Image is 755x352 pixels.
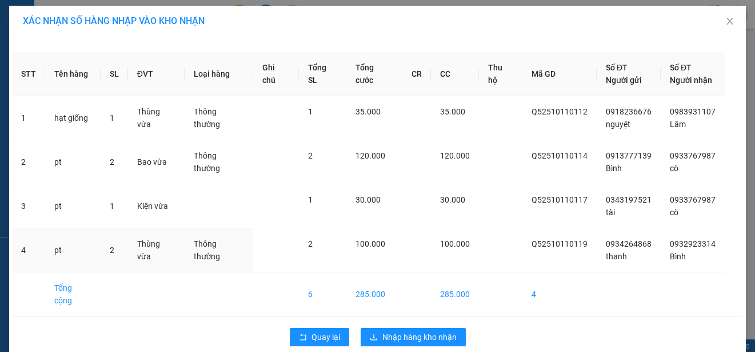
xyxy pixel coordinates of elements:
[431,52,479,96] th: CC
[89,12,170,23] p: Nhận:
[45,140,101,184] td: pt
[670,107,716,116] span: 0983931107
[128,96,185,140] td: Thùng vừa
[606,76,642,85] span: Người gửi
[606,252,627,261] span: thanh
[308,195,313,204] span: 1
[725,17,734,26] span: close
[89,37,140,48] span: 0339953992
[606,63,628,72] span: Số ĐT
[45,96,101,140] td: hạt giống
[4,56,88,71] td: CR:
[185,96,254,140] td: Thông thường
[370,333,378,342] span: download
[110,113,114,122] span: 1
[606,107,652,116] span: 0918236676
[606,120,630,129] span: nguyệt
[113,12,142,23] span: Quận 5
[128,228,185,272] td: Thùng vừa
[45,184,101,228] td: pt
[532,239,588,248] span: Q52510110119
[440,151,470,160] span: 120.000
[12,184,45,228] td: 3
[12,96,45,140] td: 1
[12,140,45,184] td: 2
[479,52,522,96] th: Thu hộ
[670,63,692,72] span: Số ĐT
[128,52,185,96] th: ĐVT
[45,228,101,272] td: pt
[670,164,678,173] span: cò
[5,25,33,35] span: Cây đề
[185,228,254,272] td: Thông thường
[128,184,185,228] td: Kiện vừa
[532,195,588,204] span: Q52510110117
[89,25,131,35] span: Cây đề SG
[361,328,466,346] button: downloadNhập hàng kho nhận
[606,151,652,160] span: 0913777139
[5,37,56,48] span: 0818204370
[110,201,114,211] span: 1
[12,228,45,272] td: 4
[670,208,678,217] span: cò
[45,272,101,317] td: Tổng cộng
[23,15,205,26] span: XÁC NHẬN SỐ HÀNG NHẬP VÀO KHO NHẬN
[101,52,128,96] th: SL
[670,239,716,248] span: 0932923314
[185,52,254,96] th: Loại hàng
[110,246,114,255] span: 2
[5,12,87,23] p: Gửi từ:
[670,195,716,204] span: 0933767987
[163,79,170,92] span: 1
[299,272,346,317] td: 6
[102,58,107,69] span: 0
[382,331,457,343] span: Nhập hàng kho nhận
[670,252,686,261] span: Bình
[355,239,385,248] span: 100.000
[606,164,622,173] span: Bình
[253,52,299,96] th: Ghi chú
[714,6,746,38] button: Close
[45,52,101,96] th: Tên hàng
[532,107,588,116] span: Q52510110112
[606,208,615,217] span: tài
[12,52,45,96] th: STT
[606,239,652,248] span: 0934264868
[308,239,313,248] span: 2
[606,195,652,204] span: 0343197521
[532,151,588,160] span: Q52510110114
[32,12,63,23] span: Mỹ Tho
[402,52,431,96] th: CR
[522,272,597,317] td: 4
[128,140,185,184] td: Bao vừa
[440,195,465,204] span: 30.000
[346,272,402,317] td: 285.000
[5,74,79,96] span: 1 - Bọc ([PERSON_NAME])
[308,107,313,116] span: 1
[110,157,114,167] span: 2
[522,52,597,96] th: Mã GD
[299,52,346,96] th: Tổng SL
[290,328,349,346] button: rollbackQuay lại
[346,52,402,96] th: Tổng cước
[150,80,163,91] span: SL:
[670,120,686,129] span: Lâm
[87,56,170,71] td: CC:
[18,58,23,69] span: 0
[355,107,381,116] span: 35.000
[670,151,716,160] span: 0933767987
[440,107,465,116] span: 35.000
[670,76,712,85] span: Người nhận
[431,272,479,317] td: 285.000
[355,195,381,204] span: 30.000
[185,140,254,184] td: Thông thường
[311,331,340,343] span: Quay lại
[308,151,313,160] span: 2
[355,151,385,160] span: 120.000
[440,239,470,248] span: 100.000
[299,333,307,342] span: rollback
